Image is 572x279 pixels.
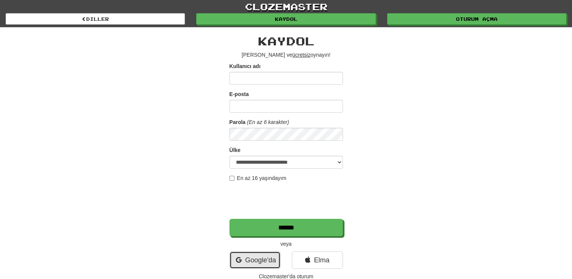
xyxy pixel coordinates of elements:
[196,13,375,25] a: Kaydol
[387,13,566,25] a: Oturum açma
[6,13,185,25] a: Diller
[237,175,287,181] font: En az 16 yaşındayım
[229,118,246,126] label: Parola
[229,251,281,269] a: Google'da
[292,52,310,58] u: ücretsiz
[292,251,343,269] a: Elma
[314,256,329,264] font: Elma
[229,51,343,59] p: [PERSON_NAME] ve oynayın!
[247,119,289,125] em: (En az 6 karakter)
[86,16,109,22] font: Diller
[229,186,344,215] iframe: reCAPTCHA
[229,62,260,70] label: Kullanıcı adı
[229,90,249,98] label: E-posta
[229,35,343,47] h2: Kaydol
[229,176,234,181] input: En az 16 yaşındayım
[229,146,241,154] label: Ülke
[245,256,276,264] font: Google'da
[229,240,343,248] p: veya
